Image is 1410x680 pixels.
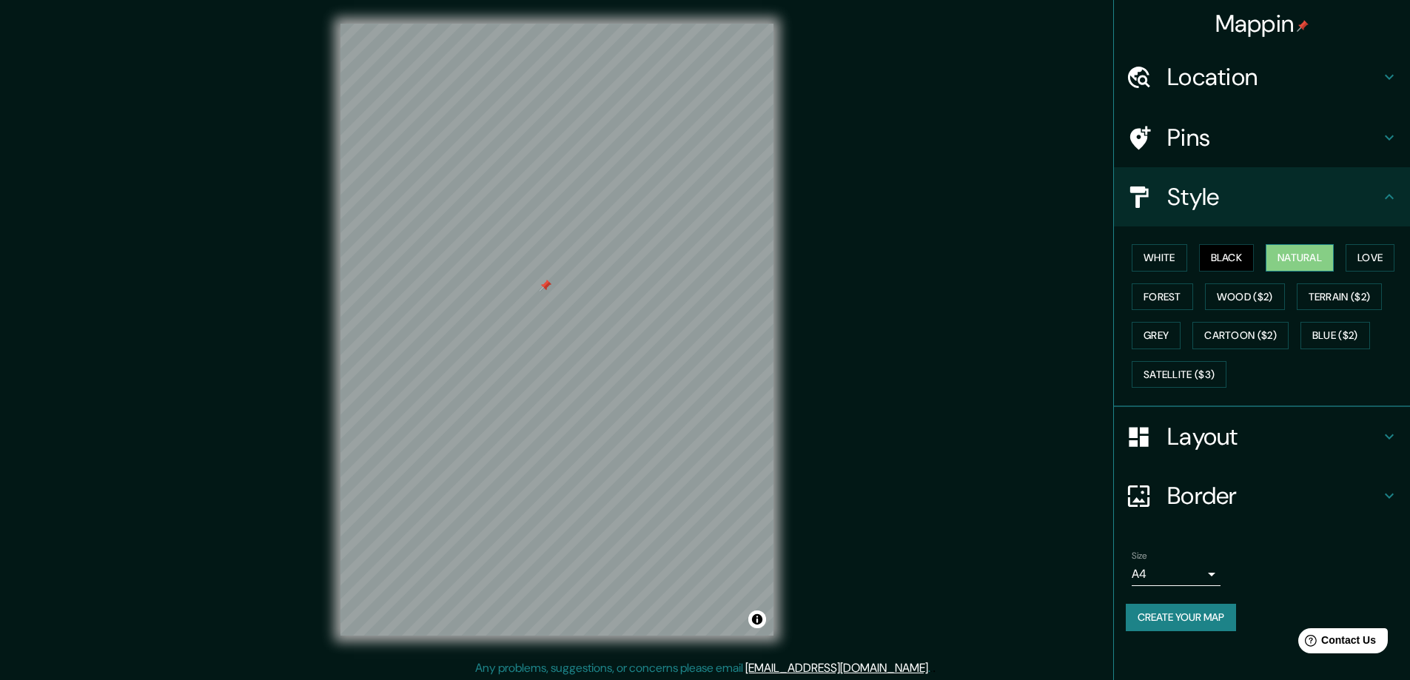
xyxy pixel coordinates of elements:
div: Layout [1114,407,1410,466]
h4: Location [1167,62,1380,92]
button: Toggle attribution [748,610,766,628]
button: White [1132,244,1187,272]
div: A4 [1132,562,1221,586]
div: Style [1114,167,1410,226]
h4: Pins [1167,123,1380,152]
div: . [933,659,936,677]
button: Create your map [1126,604,1236,631]
div: Location [1114,47,1410,107]
button: Blue ($2) [1300,322,1370,349]
img: pin-icon.png [1297,20,1309,32]
div: . [930,659,933,677]
iframe: Help widget launcher [1278,622,1394,664]
h4: Mappin [1215,9,1309,38]
h4: Layout [1167,422,1380,451]
button: Forest [1132,283,1193,311]
button: Terrain ($2) [1297,283,1383,311]
button: Black [1199,244,1255,272]
button: Satellite ($3) [1132,361,1226,388]
canvas: Map [340,24,773,636]
p: Any problems, suggestions, or concerns please email . [475,659,930,677]
label: Size [1132,550,1147,562]
h4: Border [1167,481,1380,511]
button: Love [1346,244,1394,272]
div: Pins [1114,108,1410,167]
a: [EMAIL_ADDRESS][DOMAIN_NAME] [745,660,928,676]
button: Wood ($2) [1205,283,1285,311]
button: Grey [1132,322,1181,349]
div: Border [1114,466,1410,525]
button: Natural [1266,244,1334,272]
button: Cartoon ($2) [1192,322,1289,349]
h4: Style [1167,182,1380,212]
